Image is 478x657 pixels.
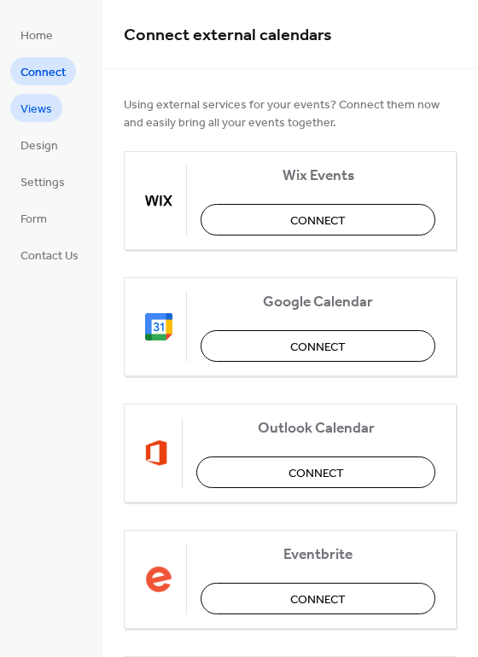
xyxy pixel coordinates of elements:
[20,211,47,229] span: Form
[10,57,76,85] a: Connect
[10,167,75,195] a: Settings
[145,187,172,214] img: wix
[10,94,62,122] a: Views
[20,174,65,192] span: Settings
[201,204,435,235] button: Connect
[20,101,52,119] span: Views
[20,137,58,155] span: Design
[20,247,79,265] span: Contact Us
[10,241,89,269] a: Contact Us
[290,212,346,230] span: Connect
[201,294,435,311] span: Google Calendar
[20,64,66,82] span: Connect
[145,566,172,593] img: eventbrite
[201,330,435,362] button: Connect
[289,465,344,483] span: Connect
[145,313,172,340] img: google
[201,167,435,185] span: Wix Events
[124,19,332,52] span: Connect external calendars
[201,546,435,564] span: Eventbrite
[10,20,63,49] a: Home
[196,420,435,438] span: Outlook Calendar
[20,27,53,45] span: Home
[290,339,346,357] span: Connect
[10,204,57,232] a: Form
[201,583,435,614] button: Connect
[124,96,457,132] span: Using external services for your events? Connect them now and easily bring all your events together.
[290,591,346,609] span: Connect
[145,439,168,467] img: outlook
[10,131,68,159] a: Design
[196,456,435,488] button: Connect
